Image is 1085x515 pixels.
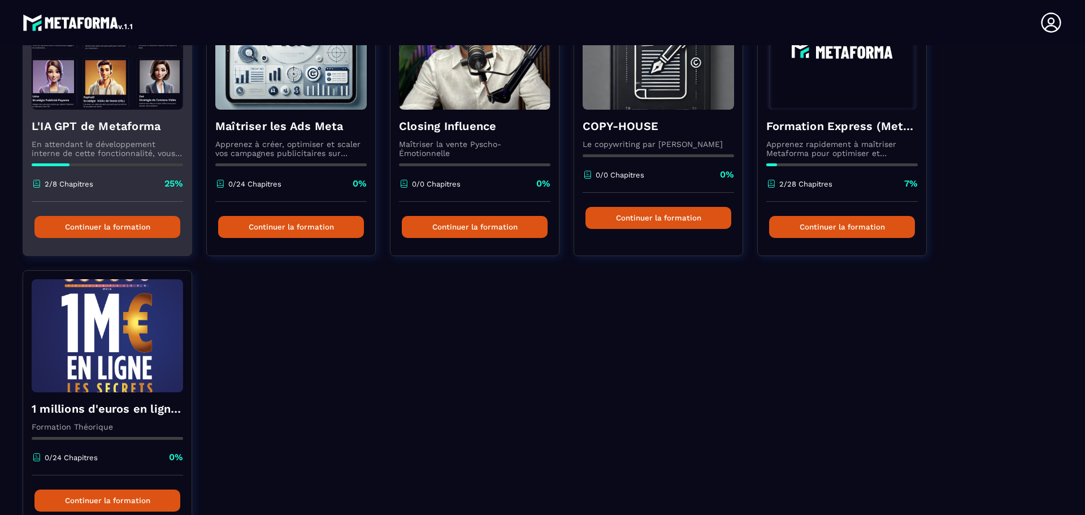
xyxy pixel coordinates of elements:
button: Continuer la formation [402,216,548,238]
img: logo [23,11,134,34]
p: Maîtriser la vente Pyscho-Émotionnelle [399,140,550,158]
p: 0% [536,178,550,190]
p: Apprenez rapidement à maîtriser Metaforma pour optimiser et automatiser votre business. 🚀 [766,140,918,158]
h4: Closing Influence [399,118,550,134]
p: 25% [164,178,183,190]
p: 0% [169,451,183,464]
p: 0/0 Chapitres [412,180,461,188]
h4: 1 millions d'euros en ligne les secrets [32,401,183,417]
p: 7% [904,178,918,190]
p: 2/28 Chapitres [779,180,832,188]
h4: COPY-HOUSE [583,118,734,134]
p: Formation Théorique [32,422,183,431]
p: Apprenez à créer, optimiser et scaler vos campagnes publicitaires sur Facebook et Instagram. [215,140,367,158]
h4: Formation Express (Metaforma) [766,118,918,134]
h4: Maîtriser les Ads Meta [215,118,367,134]
button: Continuer la formation [585,207,731,229]
button: Continuer la formation [34,216,180,238]
button: Continuer la formation [218,216,364,238]
p: 0/24 Chapitres [228,180,281,188]
button: Continuer la formation [34,490,180,512]
p: 0% [720,168,734,181]
p: Le copywriting par [PERSON_NAME] [583,140,734,149]
p: En attendant le développement interne de cette fonctionnalité, vous pouvez déjà l’utiliser avec C... [32,140,183,158]
p: 2/8 Chapitres [45,180,93,188]
p: 0% [353,178,367,190]
h4: L'IA GPT de Metaforma [32,118,183,134]
button: Continuer la formation [769,216,915,238]
p: 0/0 Chapitres [596,171,644,179]
p: 0/24 Chapitres [45,453,98,462]
img: formation-background [32,279,183,392]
